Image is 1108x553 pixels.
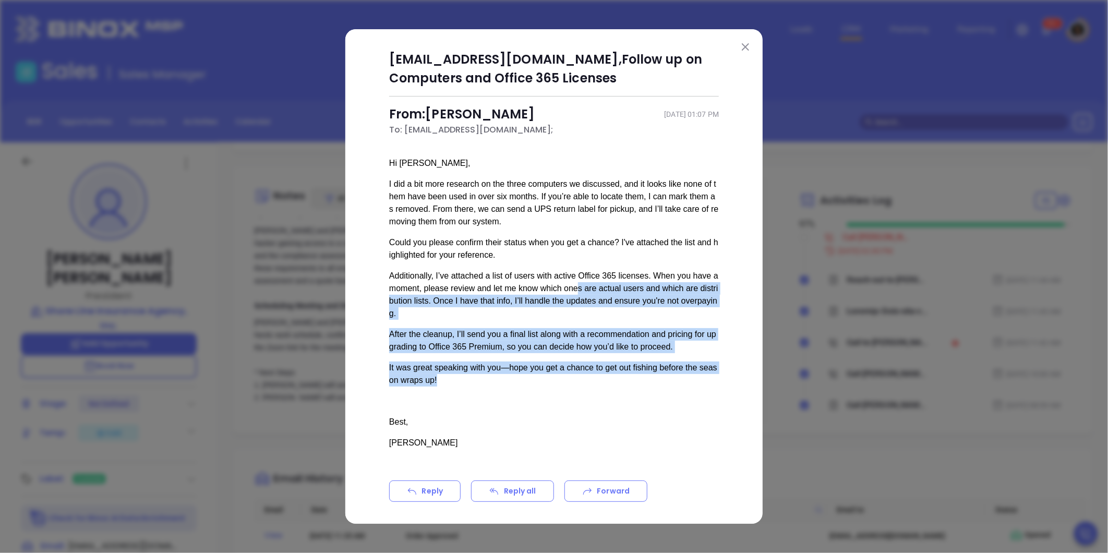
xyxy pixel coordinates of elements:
img: close modal [742,43,749,51]
p: Reply all [504,486,536,497]
p: From: [PERSON_NAME] [389,105,719,124]
div: [PERSON_NAME] [389,437,719,449]
div: It was great speaking with you—hope you get a chance to get out fishing before the season wraps up! [389,362,719,387]
div: Hi [PERSON_NAME], [389,157,719,170]
div: Could you please confirm their status when you get a chance? I've attached the list and highlight... [389,236,719,261]
span: [DATE] 01:07 PM [665,105,719,124]
div: After the cleanup, I’ll send you a final list along with a recommendation and pricing for upgradi... [389,328,719,353]
div: Additionally, I’ve attached a list of users with active Office 365 licenses. When you have a mome... [389,270,719,320]
p: To: [389,124,719,136]
div: I did a bit more research on the three computers we discussed, and it looks like none of them hav... [389,178,719,228]
p: Forward [597,486,630,497]
p: [EMAIL_ADDRESS][DOMAIN_NAME] , Follow up on Computers and Office 365 Licenses [389,50,719,88]
p: Reply [422,486,443,497]
div: Best, [389,416,719,428]
span: [EMAIL_ADDRESS][DOMAIN_NAME]; [404,124,553,136]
